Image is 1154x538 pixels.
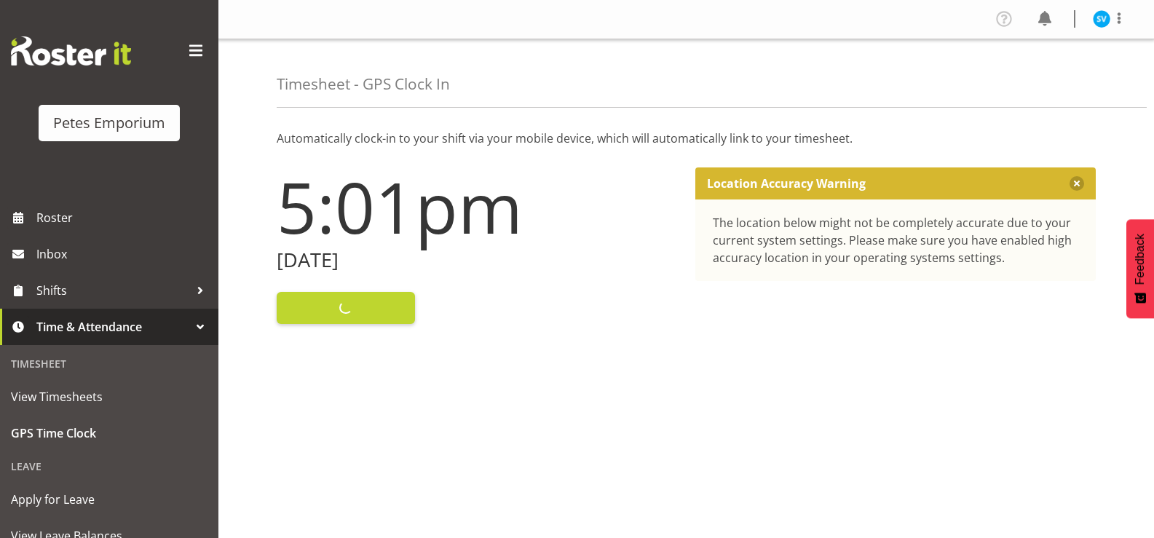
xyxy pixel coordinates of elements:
img: Rosterit website logo [11,36,131,66]
a: GPS Time Clock [4,415,215,451]
p: Location Accuracy Warning [707,176,866,191]
span: Time & Attendance [36,316,189,338]
h1: 5:01pm [277,167,678,246]
span: Inbox [36,243,211,265]
div: Petes Emporium [53,112,165,134]
span: Shifts [36,280,189,301]
button: Close message [1070,176,1084,191]
span: Apply for Leave [11,488,208,510]
span: Feedback [1134,234,1147,285]
span: View Timesheets [11,386,208,408]
span: Roster [36,207,211,229]
h2: [DATE] [277,249,678,272]
p: Automatically clock-in to your shift via your mobile device, which will automatically link to you... [277,130,1096,147]
a: View Timesheets [4,379,215,415]
a: Apply for Leave [4,481,215,518]
span: GPS Time Clock [11,422,208,444]
div: Timesheet [4,349,215,379]
button: Feedback - Show survey [1126,219,1154,318]
img: sasha-vandervalk6911.jpg [1093,10,1110,28]
div: The location below might not be completely accurate due to your current system settings. Please m... [713,214,1079,266]
h4: Timesheet - GPS Clock In [277,76,450,92]
div: Leave [4,451,215,481]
